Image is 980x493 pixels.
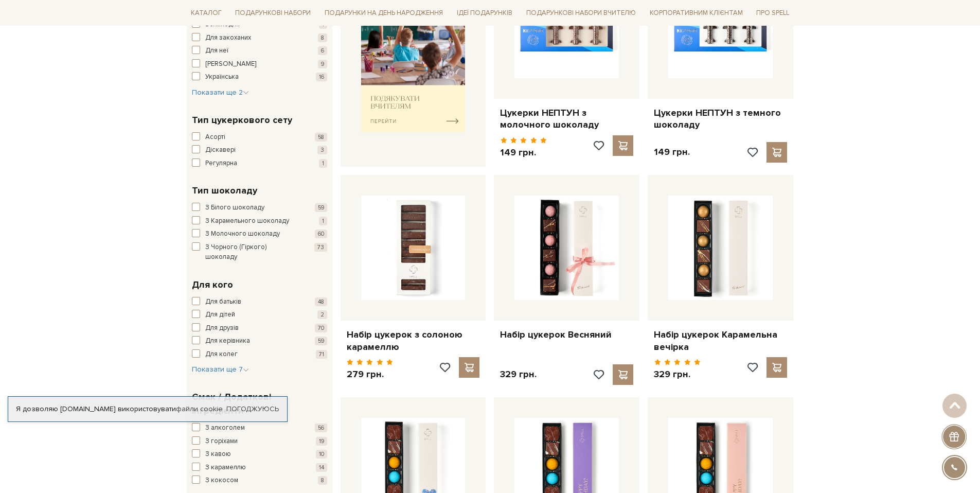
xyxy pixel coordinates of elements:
[315,133,327,142] span: 58
[205,476,238,486] span: З кокосом
[205,310,235,320] span: Для дітей
[316,450,327,459] span: 10
[316,437,327,446] span: 19
[347,368,394,380] p: 279 грн.
[192,72,327,82] button: Українська 16
[192,364,249,375] button: Показати ще 7
[316,73,327,81] span: 16
[319,217,327,225] span: 1
[192,159,327,169] button: Регулярна 1
[318,476,327,485] span: 8
[205,203,264,213] span: З Білого шоколаду
[192,390,325,418] span: Смак / Додаткові інгредієнти
[192,145,327,155] button: Діскавері 3
[192,323,327,333] button: Для друзів 70
[318,60,327,68] span: 9
[205,463,246,473] span: З карамеллю
[205,229,280,239] span: З Молочного шоколаду
[205,336,250,346] span: Для керівника
[192,59,327,69] button: [PERSON_NAME] 9
[192,349,327,360] button: Для колег 71
[205,423,245,433] span: З алкоголем
[192,336,327,346] button: Для керівника 59
[176,404,223,413] a: файли cookie
[192,113,292,127] span: Тип цукеркового сету
[192,449,327,460] button: З кавою 10
[654,107,787,131] a: Цукерки НЕПТУН з темного шоколаду
[205,449,231,460] span: З кавою
[192,463,327,473] button: З карамеллю 14
[192,203,327,213] button: З Білого шоколаду 59
[192,132,327,143] button: Асорті 58
[654,146,690,158] p: 149 грн.
[192,365,249,374] span: Показати ще 7
[205,59,256,69] span: [PERSON_NAME]
[500,368,537,380] p: 329 грн.
[205,323,239,333] span: Для друзів
[205,216,289,226] span: З Карамельного шоколаду
[654,368,701,380] p: 329 грн.
[205,145,236,155] span: Діскавері
[192,476,327,486] button: З кокосом 8
[205,159,237,169] span: Регулярна
[192,310,327,320] button: Для дітей 2
[453,5,516,21] a: Ідеї подарунків
[205,436,238,447] span: З горіхами
[646,5,747,21] a: Корпоративним клієнтам
[315,424,327,432] span: 56
[205,33,251,43] span: Для закоханих
[347,329,480,353] a: Набір цукерок з солоною карамеллю
[654,329,787,353] a: Набір цукерок Карамельна вечірка
[192,278,233,292] span: Для кого
[315,337,327,345] span: 59
[319,159,327,168] span: 1
[315,230,327,238] span: 60
[317,310,327,319] span: 2
[192,46,327,56] button: Для неї 6
[192,184,257,198] span: Тип шоколаду
[317,146,327,154] span: 3
[318,33,327,42] span: 8
[205,72,239,82] span: Українська
[192,423,327,433] button: З алкоголем 56
[192,33,327,43] button: Для закоханих 8
[522,4,640,22] a: Подарункові набори Вчителю
[187,5,226,21] a: Каталог
[226,404,279,414] a: Погоджуюсь
[500,329,633,341] a: Набір цукерок Весняний
[192,436,327,447] button: З горіхами 19
[314,243,327,252] span: 73
[192,87,249,98] button: Показати ще 2
[192,229,327,239] button: З Молочного шоколаду 60
[320,5,447,21] a: Подарунки на День народження
[318,46,327,55] span: 6
[315,324,327,332] span: 70
[316,463,327,472] span: 14
[316,350,327,359] span: 71
[192,216,327,226] button: З Карамельного шоколаду 1
[205,132,225,143] span: Асорті
[500,147,547,159] p: 149 грн.
[205,297,241,307] span: Для батьків
[315,297,327,306] span: 48
[205,242,299,262] span: З Чорного (Гіркого) шоколаду
[231,5,315,21] a: Подарункові набори
[8,404,287,414] div: Я дозволяю [DOMAIN_NAME] використовувати
[500,107,633,131] a: Цукерки НЕПТУН з молочного шоколаду
[315,203,327,212] span: 59
[205,349,238,360] span: Для колег
[192,242,327,262] button: З Чорного (Гіркого) шоколаду 73
[192,88,249,97] span: Показати ще 2
[192,297,327,307] button: Для батьків 48
[205,46,228,56] span: Для неї
[752,5,793,21] a: Про Spell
